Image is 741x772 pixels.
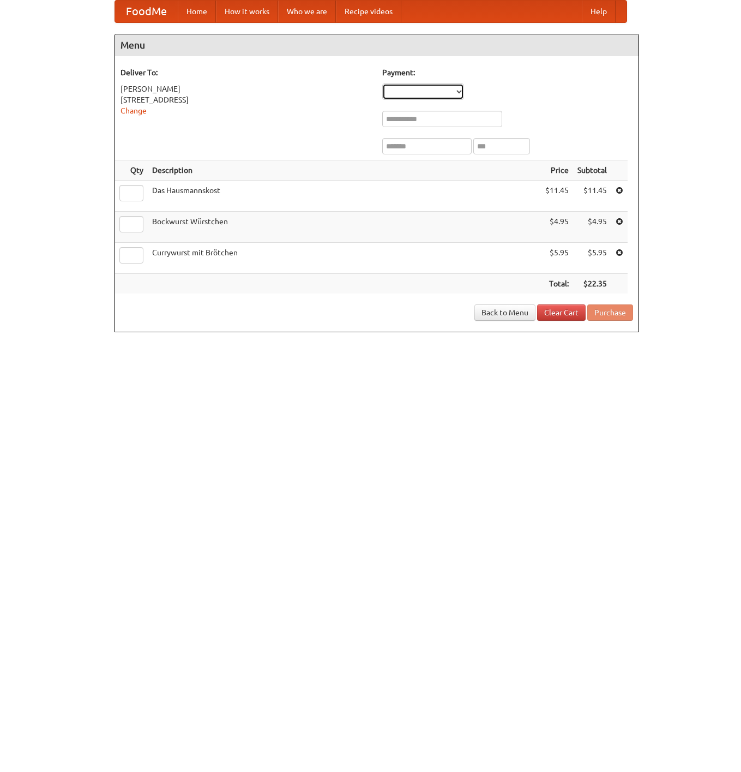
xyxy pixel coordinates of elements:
[278,1,336,22] a: Who we are
[541,181,573,212] td: $11.45
[573,160,611,181] th: Subtotal
[148,181,541,212] td: Das Hausmannskost
[573,212,611,243] td: $4.95
[115,160,148,181] th: Qty
[115,1,178,22] a: FoodMe
[474,304,535,321] a: Back to Menu
[537,304,586,321] a: Clear Cart
[216,1,278,22] a: How it works
[541,274,573,294] th: Total:
[148,243,541,274] td: Currywurst mit Brötchen
[541,160,573,181] th: Price
[121,106,147,115] a: Change
[121,83,371,94] div: [PERSON_NAME]
[541,243,573,274] td: $5.95
[336,1,401,22] a: Recipe videos
[573,274,611,294] th: $22.35
[573,181,611,212] td: $11.45
[582,1,616,22] a: Help
[148,160,541,181] th: Description
[541,212,573,243] td: $4.95
[573,243,611,274] td: $5.95
[587,304,633,321] button: Purchase
[115,34,638,56] h4: Menu
[121,67,371,78] h5: Deliver To:
[148,212,541,243] td: Bockwurst Würstchen
[382,67,633,78] h5: Payment:
[178,1,216,22] a: Home
[121,94,371,105] div: [STREET_ADDRESS]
